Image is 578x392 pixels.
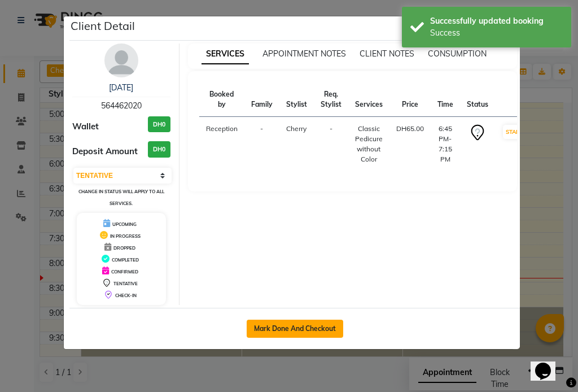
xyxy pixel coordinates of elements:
th: Time [431,82,460,117]
span: Deposit Amount [72,145,138,158]
button: Mark Done And Checkout [247,320,343,338]
span: IN PROGRESS [110,233,141,239]
th: Family [244,82,279,117]
div: DH65.00 [396,124,424,134]
span: APPOINTMENT NOTES [262,49,346,59]
th: Services [348,82,389,117]
div: Classic Pedicure without Color [355,124,383,164]
iframe: chat widget [531,347,567,381]
span: 564462020 [101,101,142,111]
td: Reception [199,117,244,172]
span: Wallet [72,120,99,133]
div: Success [430,27,563,39]
span: COMPLETED [112,257,139,263]
span: CONSUMPTION [428,49,487,59]
span: CLIENT NOTES [360,49,414,59]
button: START [503,125,526,139]
span: CHECK-IN [115,293,137,298]
td: - [314,117,348,172]
td: - [244,117,279,172]
div: Successfully updated booking [430,15,563,27]
span: UPCOMING [112,221,137,227]
th: Status [460,82,495,117]
h5: Client Detail [71,18,135,34]
span: Cherry [286,124,306,133]
th: Req. Stylist [314,82,348,117]
a: [DATE] [109,82,133,93]
h3: DH0 [148,116,170,133]
span: TENTATIVE [113,281,138,286]
h3: DH0 [148,141,170,158]
th: Booked by [199,82,244,117]
th: Stylist [279,82,314,117]
img: avatar [104,43,138,77]
span: SERVICES [202,44,249,64]
td: 6:45 PM-7:15 PM [431,117,460,172]
span: CONFIRMED [111,269,138,275]
small: Change in status will apply to all services. [78,189,164,206]
th: Price [389,82,431,117]
span: DROPPED [113,245,135,251]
